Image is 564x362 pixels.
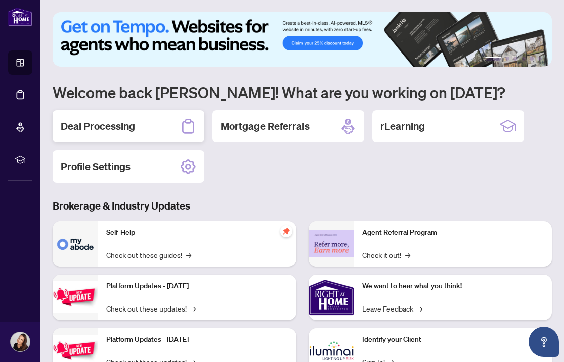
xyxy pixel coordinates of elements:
a: Leave Feedback→ [362,303,422,314]
a: Check out these guides!→ [106,249,191,261]
h2: Deal Processing [61,119,135,133]
span: pushpin [280,225,292,237]
span: → [405,249,410,261]
button: 6 [538,57,542,61]
h2: rLearning [380,119,425,133]
img: We want to hear what you think! [309,275,354,320]
button: 5 [530,57,534,61]
span: → [191,303,196,314]
p: We want to hear what you think! [362,281,544,292]
p: Platform Updates - [DATE] [106,334,288,345]
h3: Brokerage & Industry Updates [53,199,552,213]
span: → [186,249,191,261]
button: 2 [505,57,509,61]
a: Check it out!→ [362,249,410,261]
a: Check out these updates!→ [106,303,196,314]
img: Platform Updates - July 21, 2025 [53,281,98,313]
button: Open asap [529,327,559,357]
button: 1 [485,57,501,61]
p: Identify your Client [362,334,544,345]
h2: Profile Settings [61,160,131,174]
img: Profile Icon [11,332,30,351]
p: Agent Referral Program [362,227,544,238]
button: 3 [513,57,517,61]
h1: Welcome back [PERSON_NAME]! What are you working on [DATE]? [53,83,552,102]
h2: Mortgage Referrals [221,119,310,133]
span: → [417,303,422,314]
img: logo [8,8,32,26]
img: Agent Referral Program [309,230,354,257]
button: 4 [522,57,526,61]
p: Self-Help [106,227,288,238]
p: Platform Updates - [DATE] [106,281,288,292]
img: Self-Help [53,221,98,267]
img: Slide 0 [53,12,552,67]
